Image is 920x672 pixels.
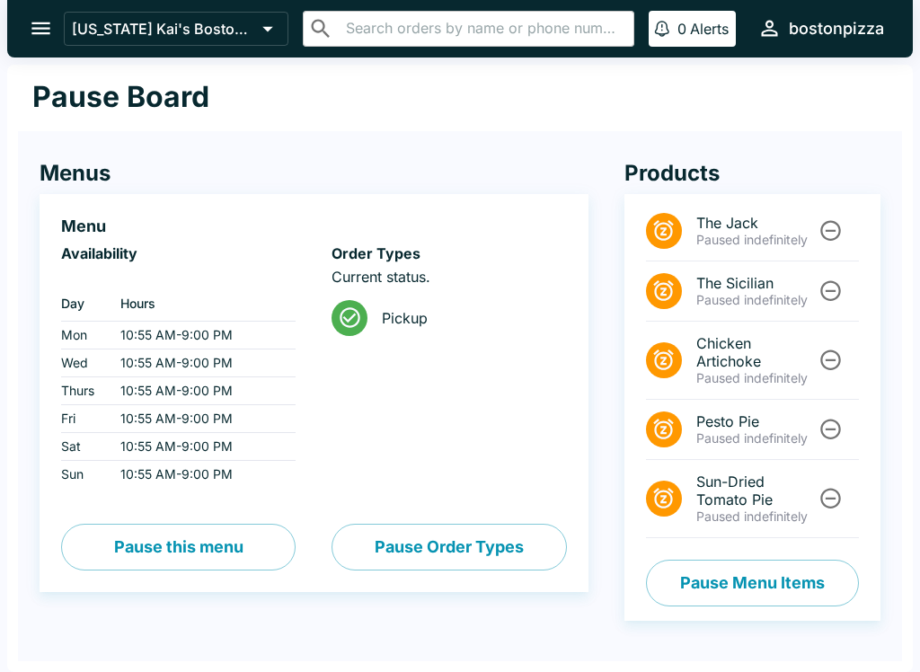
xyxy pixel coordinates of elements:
button: Unpause [814,343,847,376]
p: Paused indefinitely [696,232,816,248]
p: Paused indefinitely [696,370,816,386]
h4: Products [624,160,880,187]
td: 10:55 AM - 9:00 PM [106,405,296,433]
p: Alerts [690,20,729,38]
input: Search orders by name or phone number [341,16,626,41]
td: 10:55 AM - 9:00 PM [106,349,296,377]
span: Chicken Artichoke [696,334,816,370]
p: Paused indefinitely [696,292,816,308]
p: Current status. [332,268,566,286]
td: 10:55 AM - 9:00 PM [106,377,296,405]
p: Paused indefinitely [696,508,816,525]
p: Paused indefinitely [696,430,816,447]
span: The Sicilian [696,274,816,292]
span: Pesto Pie [696,412,816,430]
button: Unpause [814,482,847,515]
td: Wed [61,349,106,377]
button: Pause Order Types [332,524,566,570]
td: Sun [61,461,106,489]
p: [US_STATE] Kai's Boston Pizza [72,20,255,38]
button: Unpause [814,412,847,446]
th: Hours [106,286,296,322]
button: [US_STATE] Kai's Boston Pizza [64,12,288,46]
span: Sun-Dried Tomato Pie [696,473,816,508]
td: Sat [61,433,106,461]
button: bostonpizza [750,9,891,48]
td: 10:55 AM - 9:00 PM [106,461,296,489]
button: open drawer [18,5,64,51]
h6: Order Types [332,244,566,262]
p: 0 [677,20,686,38]
button: Unpause [814,214,847,247]
button: Pause Menu Items [646,560,859,606]
td: Fri [61,405,106,433]
span: Pickup [382,309,552,327]
button: Unpause [814,274,847,307]
h6: Availability [61,244,296,262]
h4: Menus [40,160,588,187]
td: Mon [61,322,106,349]
div: bostonpizza [789,18,884,40]
td: 10:55 AM - 9:00 PM [106,322,296,349]
th: Day [61,286,106,322]
h1: Pause Board [32,79,209,115]
span: The Jack [696,214,816,232]
td: Thurs [61,377,106,405]
button: Pause this menu [61,524,296,570]
p: ‏ [61,268,296,286]
td: 10:55 AM - 9:00 PM [106,433,296,461]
